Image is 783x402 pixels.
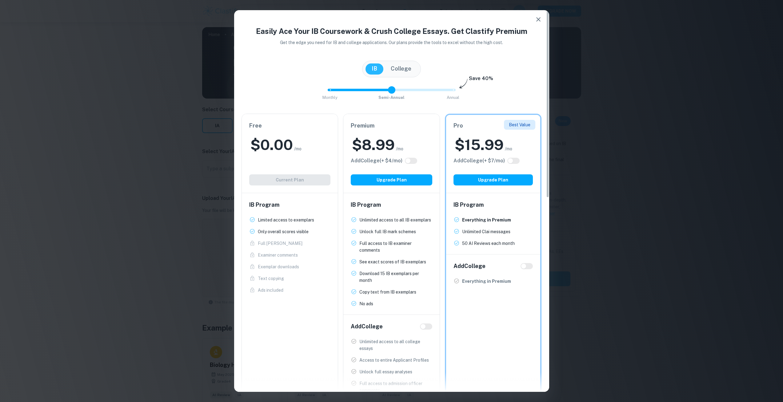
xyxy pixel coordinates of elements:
p: Unlock full IB mark schemes [359,228,416,235]
p: Unlimited Clai messages [462,228,510,235]
h6: IB Program [453,201,533,209]
p: Get the edge you need for IB and college applications. Our plans provide the tools to excel witho... [271,39,512,46]
p: No ads [359,300,373,307]
h6: Free [249,121,331,130]
p: Download 15 IB exemplars per month [359,270,432,284]
p: Examiner comments [258,252,298,258]
span: /mo [505,145,512,152]
h6: IB Program [249,201,331,209]
img: subscription-arrow.svg [459,79,468,89]
h6: Save 40% [469,75,493,85]
span: Semi-Annual [378,95,405,100]
h2: $ 8.99 [352,135,395,155]
p: Only overall scores visible [258,228,309,235]
p: Best Value [509,121,530,128]
p: Unlimited access to all IB exemplars [359,217,431,223]
p: Text copying [258,275,284,282]
p: Unlock full essay analyses [359,368,412,375]
h2: $ 15.99 [455,135,504,155]
span: /mo [294,145,302,152]
h6: Add College [351,322,383,331]
button: Upgrade Plan [351,174,432,185]
p: 50 AI Reviews each month [462,240,515,247]
h6: Add College [453,262,485,270]
p: Unlimited access to all college essays [359,338,432,352]
button: Upgrade Plan [453,174,533,185]
span: /mo [396,145,403,152]
p: Limited access to exemplars [258,217,314,223]
p: See exact scores of IB exemplars [359,258,426,265]
p: Full [PERSON_NAME] [258,240,302,247]
h6: IB Program [351,201,432,209]
button: IB [366,63,383,75]
p: Everything in Premium [462,217,511,223]
h6: Click to see all the additional College features. [351,157,402,164]
h6: Pro [453,121,533,130]
h6: Premium [351,121,432,130]
p: Exemplar downloads [258,263,299,270]
p: Ads included [258,287,283,294]
p: Access to entire Applicant Profiles [359,357,429,363]
h2: $ 0.00 [250,135,293,155]
span: Monthly [322,95,338,100]
button: College [385,63,417,75]
p: Copy text from IB exemplars [359,289,416,295]
p: Everything in Premium [462,278,511,285]
p: Full access to IB examiner comments [359,240,432,254]
h6: Click to see all the additional College features. [453,157,505,164]
h4: Easily Ace Your IB Coursework & Crush College Essays. Get Clastify Premium [242,26,542,37]
span: Annual [447,95,459,100]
